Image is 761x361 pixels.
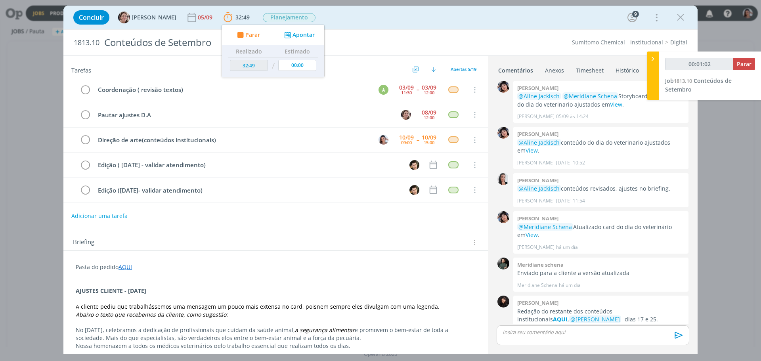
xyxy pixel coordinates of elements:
p: No [DATE], celebramos a dedicação de profissionais que cuidam da saúde animal, e promovem o bem-e... [76,326,476,342]
b: [PERSON_NAME] [517,130,558,138]
img: A [118,11,130,23]
div: 03/09 [399,85,414,90]
img: E [497,81,509,93]
em: Abaixo o texto que recebemos da cliente, como sugestão: [76,311,228,318]
button: Apontar [282,31,315,39]
button: Parar [235,31,260,39]
p: [PERSON_NAME] [517,244,554,251]
div: 9 [632,11,639,17]
p: [PERSON_NAME] [517,113,554,120]
span: @Aline Jackisch [518,139,560,146]
span: 05/09 às 14:24 [556,113,589,120]
button: A [400,109,412,120]
td: / [270,58,277,74]
button: 9 [626,11,639,24]
a: Histórico [615,63,639,74]
div: 09:00 [401,140,412,145]
span: Conteúdos de Setembro [665,77,732,93]
button: Parar [733,58,755,70]
img: E [497,211,509,223]
div: 08/09 [422,110,436,115]
a: Timesheet [576,63,604,74]
span: -- [417,87,419,92]
th: Estimado [276,45,318,58]
span: Planejamento [263,13,315,22]
div: Pautar ajustes D.A [94,110,394,120]
th: Realizado [228,45,270,58]
p: [PERSON_NAME] [517,197,554,204]
a: Sumitomo Chemical - Institucional [572,38,663,46]
span: Parar [737,60,751,68]
ul: 32:49 [222,25,325,77]
img: arrow-down.svg [431,67,436,72]
p: [PERSON_NAME] [517,159,554,166]
p: conteúdos revisados, ajustes no briefing. [517,185,685,193]
img: C [497,173,509,185]
a: AQUI [553,315,568,323]
span: 1813.10 [74,38,99,47]
span: Briefing [73,237,94,248]
b: [PERSON_NAME] [517,84,558,92]
img: N [379,135,388,145]
span: nem sempre eles divulgam com uma legenda. [317,303,440,310]
div: 12:00 [424,115,434,120]
span: -- [417,137,419,143]
span: há um dia [559,282,581,289]
span: [PERSON_NAME] [132,15,176,20]
span: 1813.10 [674,77,692,84]
button: Concluir [73,10,109,25]
b: [PERSON_NAME] [517,299,558,306]
p: Enviado para a cliente a versão atualizada [517,269,685,277]
div: dialog [63,6,698,354]
span: [DATE] 10:52 [556,159,585,166]
div: Edição ( [DATE] - validar atendimento) [94,160,402,170]
a: AQUI [119,263,132,271]
span: Parar [245,32,260,38]
img: M [497,258,509,269]
p: Meridiane Schena [517,282,557,289]
span: há um dia [556,244,578,251]
a: View [526,147,538,154]
button: N [377,134,389,146]
button: 32:49 [222,11,252,24]
strong: AJUSTES CLIENTE - [DATE] [76,287,146,294]
a: Job1813.10Conteúdos de Setembro [665,77,732,93]
p: Storyboard e conteúdo do dia do veterinario ajustados em . [517,92,685,109]
b: [PERSON_NAME] [517,215,558,222]
span: 32:49 [235,13,250,21]
span: @Meridiane Schena [518,223,572,231]
p: conteúdo do dia do veterinario ajustados em . [517,139,685,155]
div: Anexos [545,67,564,74]
div: Edição ([DATE]- validar atendimento) [94,185,402,195]
span: @[PERSON_NAME] [570,315,620,323]
span: Abertas 5/19 [451,66,476,72]
a: View [610,101,622,108]
div: 05/09 [198,15,214,20]
img: V [409,160,419,170]
div: Coordenação ( revisão textos) [94,85,371,95]
img: V [409,185,419,195]
p: Nossa homenagem a todos os médicos veterinários pelo trabalho essencial que realizam todos os dias. [76,342,476,350]
div: A [379,85,388,95]
div: Direção de arte(conteúdos institucionais) [94,135,371,145]
em: a segurança alimentar [295,326,355,334]
div: 10/09 [399,135,414,140]
span: [DATE] 11:54 [556,197,585,204]
button: Planejamento [262,13,316,23]
a: Digital [670,38,687,46]
span: Concluir [79,14,104,21]
a: Comentários [498,63,533,74]
span: A cliente pediu que trabalhássemos uma mensagem um pouco mais extensa no card, pois [76,303,317,310]
img: E [497,127,509,139]
p: Pasta do pedido [76,263,476,271]
span: @Aline Jackisch [518,185,560,192]
a: View [526,231,538,239]
p: Redação do restante dos conteúdos institucionais , - dias 17 e 25. [517,308,685,324]
img: L [497,296,509,308]
b: Meridiane schena [517,261,564,268]
p: Atualizado card do dia do veterinário em . [517,223,685,239]
div: 11:30 [401,90,412,95]
b: [PERSON_NAME] [517,177,558,184]
button: A[PERSON_NAME] [118,11,176,23]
